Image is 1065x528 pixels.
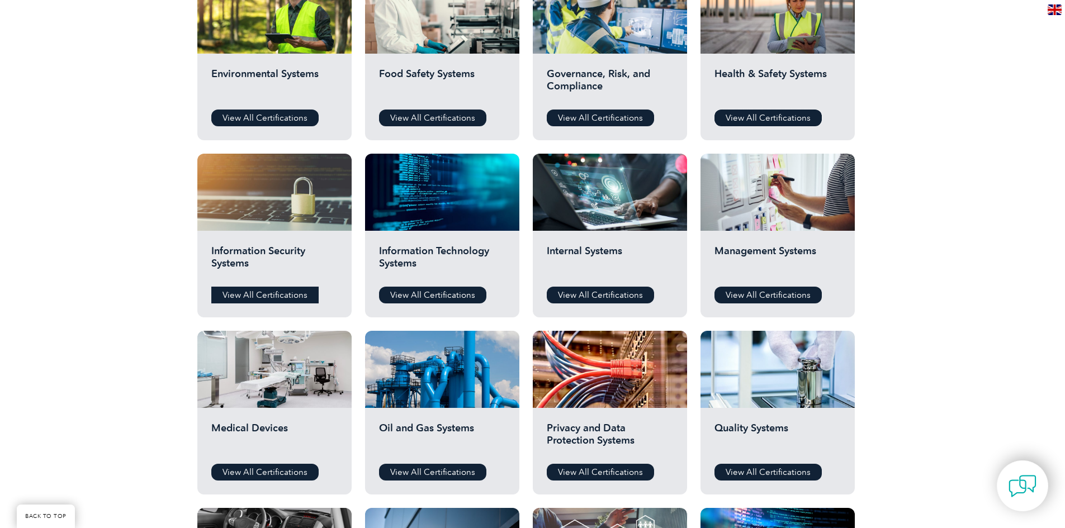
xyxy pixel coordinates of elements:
a: View All Certifications [714,287,822,303]
h2: Food Safety Systems [379,68,505,101]
h2: Medical Devices [211,422,338,455]
a: View All Certifications [211,464,319,481]
h2: Privacy and Data Protection Systems [547,422,673,455]
a: View All Certifications [547,110,654,126]
a: View All Certifications [714,464,822,481]
h2: Information Security Systems [211,245,338,278]
a: View All Certifications [379,287,486,303]
a: View All Certifications [547,464,654,481]
a: View All Certifications [211,287,319,303]
a: View All Certifications [547,287,654,303]
h2: Quality Systems [714,422,841,455]
h2: Health & Safety Systems [714,68,841,101]
h2: Information Technology Systems [379,245,505,278]
a: View All Certifications [379,464,486,481]
h2: Environmental Systems [211,68,338,101]
h2: Oil and Gas Systems [379,422,505,455]
h2: Governance, Risk, and Compliance [547,68,673,101]
a: BACK TO TOP [17,505,75,528]
h2: Internal Systems [547,245,673,278]
h2: Management Systems [714,245,841,278]
img: en [1048,4,1062,15]
a: View All Certifications [211,110,319,126]
a: View All Certifications [379,110,486,126]
a: View All Certifications [714,110,822,126]
img: contact-chat.png [1009,472,1036,500]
